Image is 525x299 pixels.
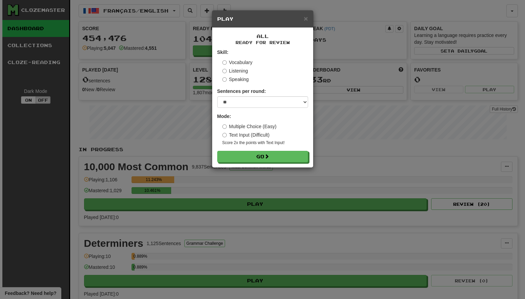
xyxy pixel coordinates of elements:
h5: Play [217,16,308,22]
label: Sentences per round: [217,88,266,95]
input: Multiple Choice (Easy) [222,124,227,129]
small: Score 2x the points with Text Input ! [222,140,308,146]
label: Vocabulary [222,59,253,66]
label: Text Input (Difficult) [222,132,270,138]
input: Vocabulary [222,60,227,65]
small: Ready for Review [217,40,308,45]
input: Listening [222,69,227,73]
span: × [304,15,308,22]
span: All [257,33,269,39]
label: Multiple Choice (Easy) [222,123,277,130]
button: Go [217,151,308,162]
label: Listening [222,67,248,74]
input: Text Input (Difficult) [222,133,227,137]
strong: Mode: [217,114,231,119]
input: Speaking [222,77,227,82]
strong: Skill: [217,49,228,55]
label: Speaking [222,76,249,83]
button: Close [304,15,308,22]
